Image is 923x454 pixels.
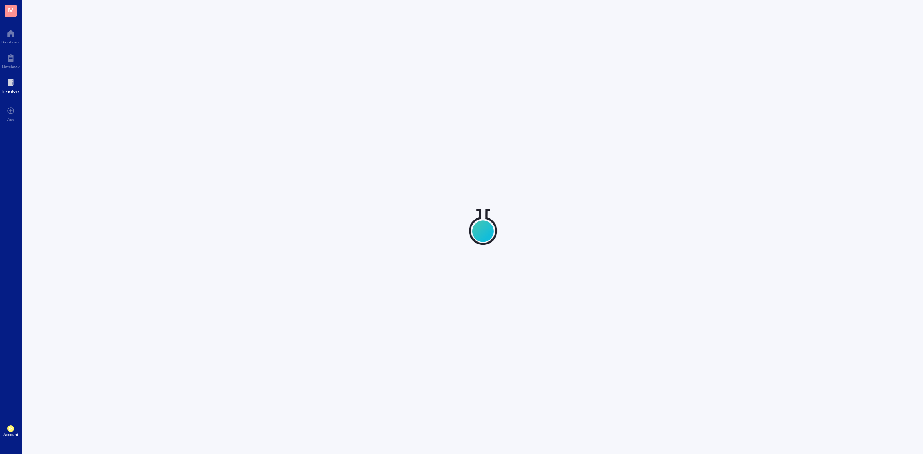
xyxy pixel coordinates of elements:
span: EN [9,427,13,430]
div: Account [3,432,18,437]
div: Dashboard [1,40,20,44]
div: Add [7,117,15,121]
a: Dashboard [1,27,20,44]
div: Notebook [2,64,20,69]
a: Inventory [2,76,19,93]
a: Notebook [2,52,20,69]
span: M [8,5,14,15]
div: Inventory [2,89,19,93]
